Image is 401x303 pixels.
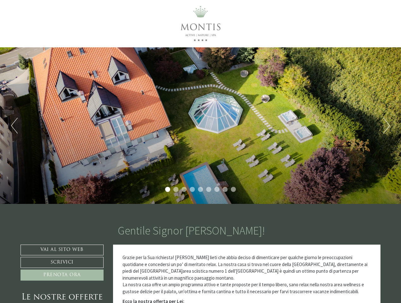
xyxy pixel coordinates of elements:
button: Previous [11,118,18,134]
a: Prenota ora [21,270,104,281]
a: Scrivici [21,257,104,268]
h1: Gentile Signor [PERSON_NAME]! [118,224,265,237]
p: Grazie per la Sua richiesta! [PERSON_NAME] lieti che abbia deciso di dimenticare per qualche gior... [123,254,371,295]
a: Vai al sito web [21,245,104,255]
button: Next [383,118,390,134]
